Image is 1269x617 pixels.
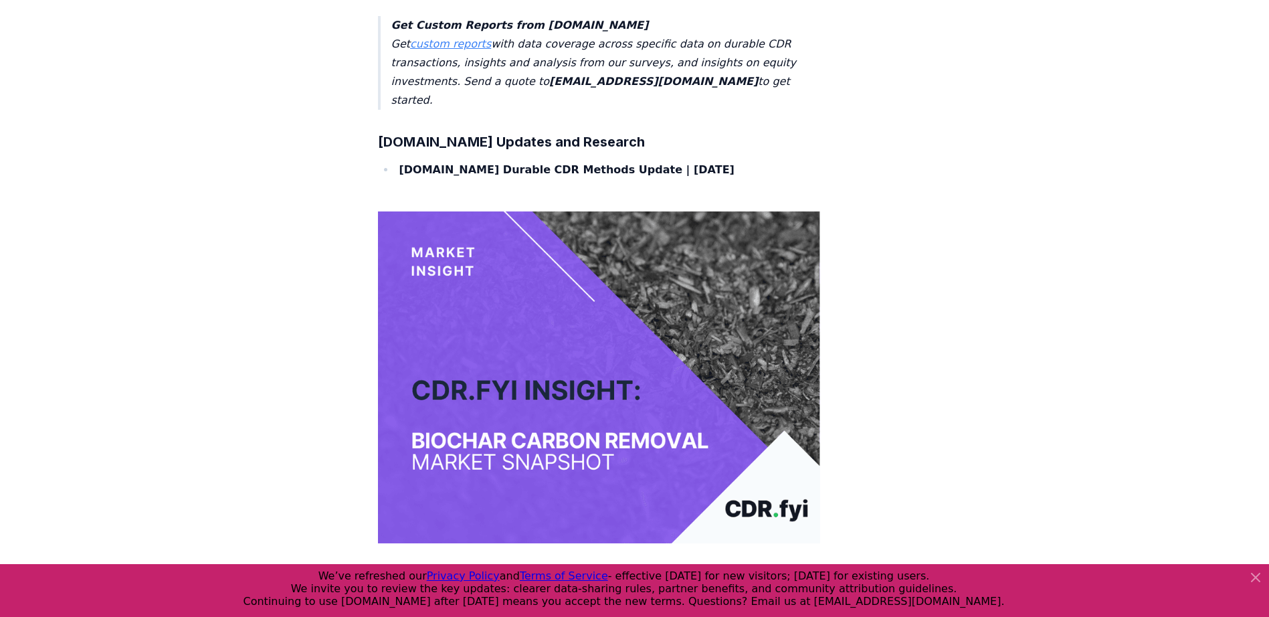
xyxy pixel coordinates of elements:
[378,211,821,543] img: blog post image
[410,37,491,50] a: custom reports
[391,19,796,106] em: Get with data coverage across specific data on durable CDR transactions, insights and analysis fr...
[549,75,758,88] strong: [EMAIL_ADDRESS][DOMAIN_NAME]
[399,163,735,176] strong: [DOMAIN_NAME] Durable CDR Methods Update | [DATE]
[391,19,649,31] strong: Get Custom Reports from [DOMAIN_NAME]
[378,134,645,150] strong: [DOMAIN_NAME] Updates and Research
